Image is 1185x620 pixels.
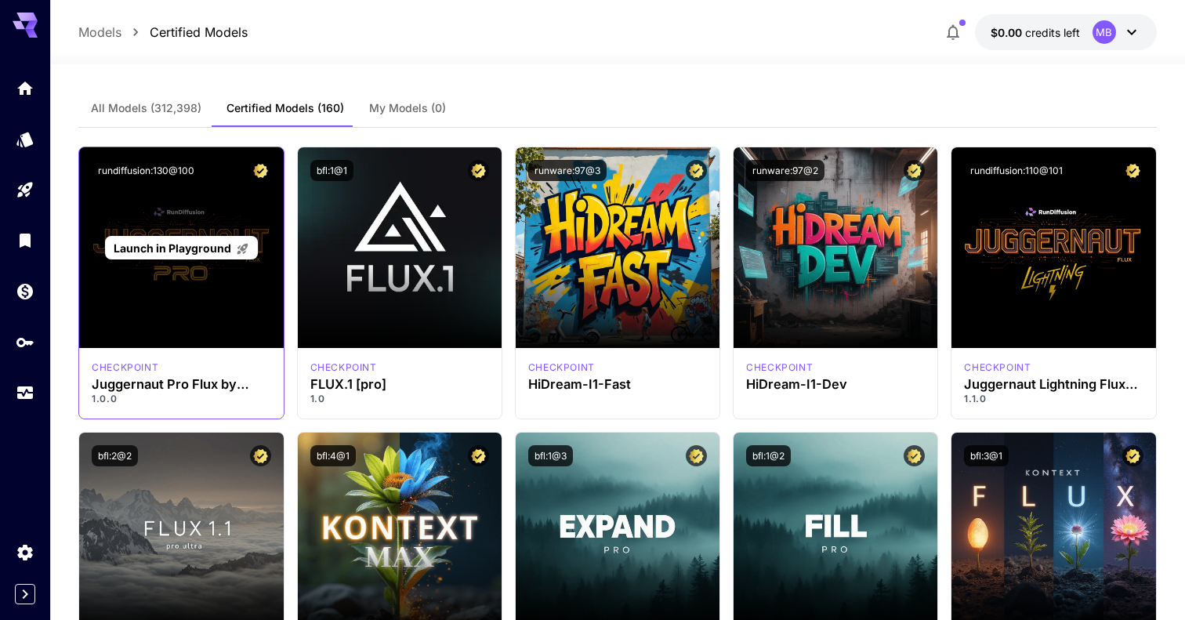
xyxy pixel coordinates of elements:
[528,361,595,375] div: HiDream Fast
[16,332,34,352] div: API Keys
[310,361,377,375] div: fluxpro
[16,180,34,200] div: Playground
[92,377,270,392] h3: Juggernaut Pro Flux by RunDiffusion
[964,445,1009,466] button: bfl:3@1
[686,445,707,466] button: Certified Model – Vetted for best performance and includes a commercial license.
[468,160,489,181] button: Certified Model – Vetted for best performance and includes a commercial license.
[250,160,271,181] button: Certified Model – Vetted for best performance and includes a commercial license.
[250,445,271,466] button: Certified Model – Vetted for best performance and includes a commercial license.
[1122,445,1143,466] button: Certified Model – Vetted for best performance and includes a commercial license.
[16,383,34,403] div: Usage
[92,445,138,466] button: bfl:2@2
[746,160,824,181] button: runware:97@2
[92,361,158,375] div: FLUX.1 D
[78,23,248,42] nav: breadcrumb
[16,78,34,98] div: Home
[528,377,707,392] h3: HiDream-I1-Fast
[16,230,34,250] div: Library
[991,24,1080,41] div: $0.00
[78,23,121,42] a: Models
[964,361,1031,375] div: FLUX.1 D
[746,377,925,392] h3: HiDream-I1-Dev
[964,377,1143,392] h3: Juggernaut Lightning Flux by RunDiffusion
[16,125,34,144] div: Models
[746,361,813,375] div: HiDream Dev
[310,377,489,392] h3: FLUX.1 [pro]
[686,160,707,181] button: Certified Model – Vetted for best performance and includes a commercial license.
[16,542,34,562] div: Settings
[150,23,248,42] a: Certified Models
[1025,26,1080,39] span: credits left
[904,160,925,181] button: Certified Model – Vetted for best performance and includes a commercial license.
[16,281,34,301] div: Wallet
[746,445,791,466] button: bfl:1@2
[92,160,201,181] button: rundiffusion:130@100
[964,160,1069,181] button: rundiffusion:110@101
[105,236,258,260] a: Launch in Playground
[975,14,1157,50] button: $0.00MB
[310,160,353,181] button: bfl:1@1
[528,160,607,181] button: runware:97@3
[310,392,489,406] p: 1.0
[1122,160,1143,181] button: Certified Model – Vetted for best performance and includes a commercial license.
[114,241,231,255] span: Launch in Playground
[226,101,344,115] span: Certified Models (160)
[528,445,573,466] button: bfl:1@3
[964,361,1031,375] p: checkpoint
[310,361,377,375] p: checkpoint
[15,584,35,604] button: Expand sidebar
[904,445,925,466] button: Certified Model – Vetted for best performance and includes a commercial license.
[528,361,595,375] p: checkpoint
[92,361,158,375] p: checkpoint
[746,361,813,375] p: checkpoint
[991,26,1025,39] span: $0.00
[369,101,446,115] span: My Models (0)
[310,445,356,466] button: bfl:4@1
[1093,20,1116,44] div: MB
[468,445,489,466] button: Certified Model – Vetted for best performance and includes a commercial license.
[964,392,1143,406] p: 1.1.0
[92,392,270,406] p: 1.0.0
[91,101,201,115] span: All Models (312,398)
